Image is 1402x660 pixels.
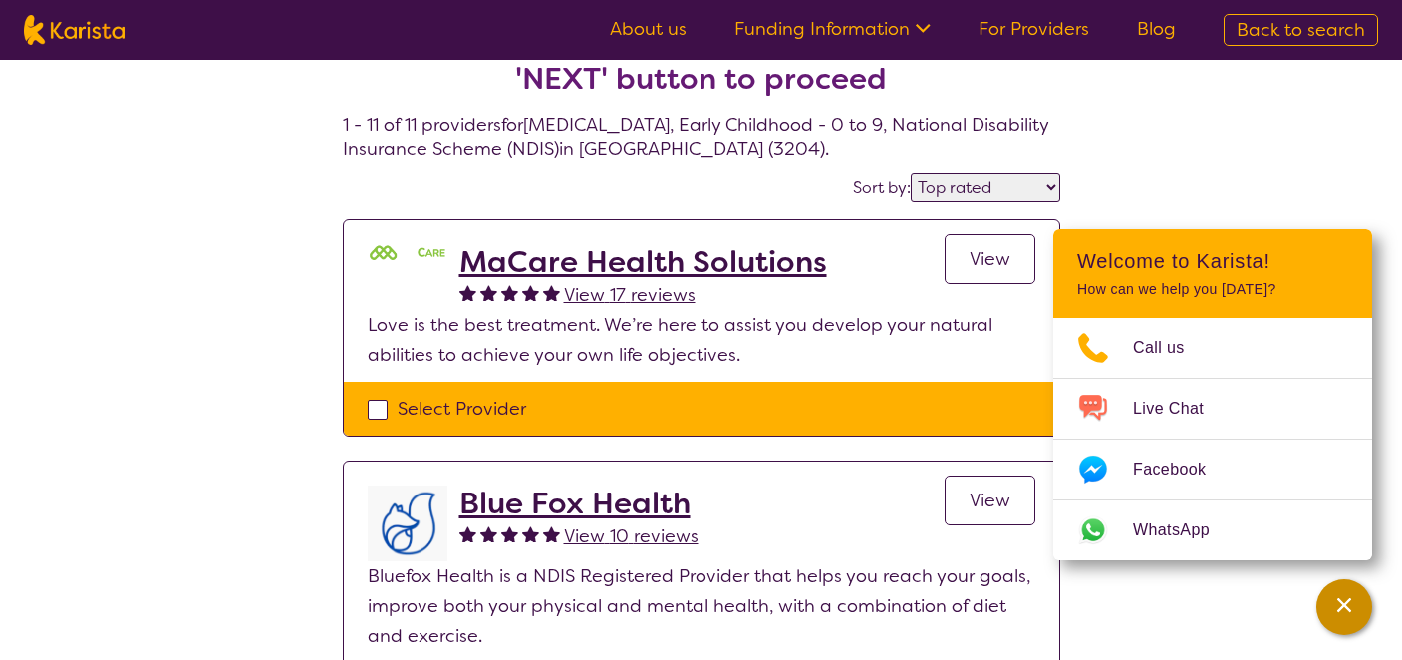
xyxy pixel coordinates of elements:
img: mgttalrdbt23wl6urpfy.png [368,244,447,264]
div: Channel Menu [1053,229,1372,560]
a: View [945,234,1035,284]
img: fullstar [501,284,518,301]
ul: Choose channel [1053,318,1372,560]
span: View 17 reviews [564,283,696,307]
p: Bluefox Health is a NDIS Registered Provider that helps you reach your goals, improve both your p... [368,561,1035,651]
span: Facebook [1133,455,1230,485]
a: View [945,476,1035,525]
h2: Select one or more providers and click the 'NEXT' button to proceed [367,25,1036,97]
span: View 10 reviews [564,524,699,548]
img: Karista logo [24,15,125,45]
img: fullstar [543,284,560,301]
span: Live Chat [1133,394,1228,424]
a: Blog [1137,17,1176,41]
img: lyehhyr6avbivpacwqcf.png [368,486,447,561]
a: About us [610,17,687,41]
img: fullstar [543,525,560,542]
img: fullstar [501,525,518,542]
span: Back to search [1237,18,1365,42]
img: fullstar [459,525,476,542]
span: Call us [1133,333,1209,363]
a: For Providers [979,17,1089,41]
span: View [970,247,1010,271]
a: Funding Information [734,17,931,41]
button: Channel Menu [1316,579,1372,635]
p: How can we help you [DATE]? [1077,281,1348,298]
img: fullstar [459,284,476,301]
img: fullstar [480,284,497,301]
a: Back to search [1224,14,1378,46]
img: fullstar [522,284,539,301]
a: Web link opens in a new tab. [1053,500,1372,560]
span: WhatsApp [1133,515,1234,545]
a: Blue Fox Health [459,486,699,521]
label: Sort by: [853,177,911,198]
a: MaCare Health Solutions [459,244,827,280]
a: View 17 reviews [564,280,696,310]
a: View 10 reviews [564,521,699,551]
img: fullstar [480,525,497,542]
img: fullstar [522,525,539,542]
span: View [970,489,1010,512]
h2: Welcome to Karista! [1077,249,1348,273]
p: Love is the best treatment. We’re here to assist you develop your natural abilities to achieve yo... [368,310,1035,370]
